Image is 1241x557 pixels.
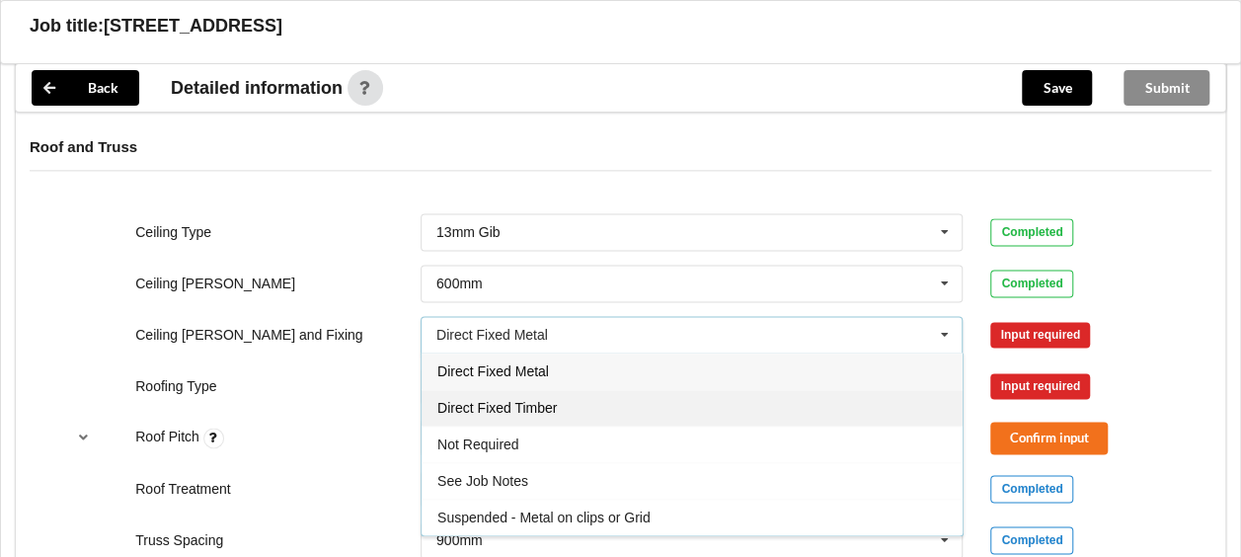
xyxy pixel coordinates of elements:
[436,533,483,547] div: 900mm
[990,218,1073,246] div: Completed
[437,363,549,379] span: Direct Fixed Metal
[171,79,343,97] span: Detailed information
[437,473,528,489] span: See Job Notes
[1022,70,1092,106] button: Save
[990,422,1108,454] button: Confirm input
[135,481,231,497] label: Roof Treatment
[135,429,202,444] label: Roof Pitch
[135,532,223,548] label: Truss Spacing
[990,322,1090,348] div: Input required
[30,15,104,38] h3: Job title:
[104,15,282,38] h3: [STREET_ADDRESS]
[135,224,211,240] label: Ceiling Type
[990,475,1073,503] div: Completed
[32,70,139,106] button: Back
[990,270,1073,297] div: Completed
[135,327,362,343] label: Ceiling [PERSON_NAME] and Fixing
[436,225,501,239] div: 13mm Gib
[436,277,483,290] div: 600mm
[437,400,557,416] span: Direct Fixed Timber
[437,437,519,452] span: Not Required
[64,420,103,455] button: reference-toggle
[30,137,1211,156] h4: Roof and Truss
[135,276,295,291] label: Ceiling [PERSON_NAME]
[990,373,1090,399] div: Input required
[135,378,216,394] label: Roofing Type
[437,510,651,525] span: Suspended - Metal on clips or Grid
[990,526,1073,554] div: Completed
